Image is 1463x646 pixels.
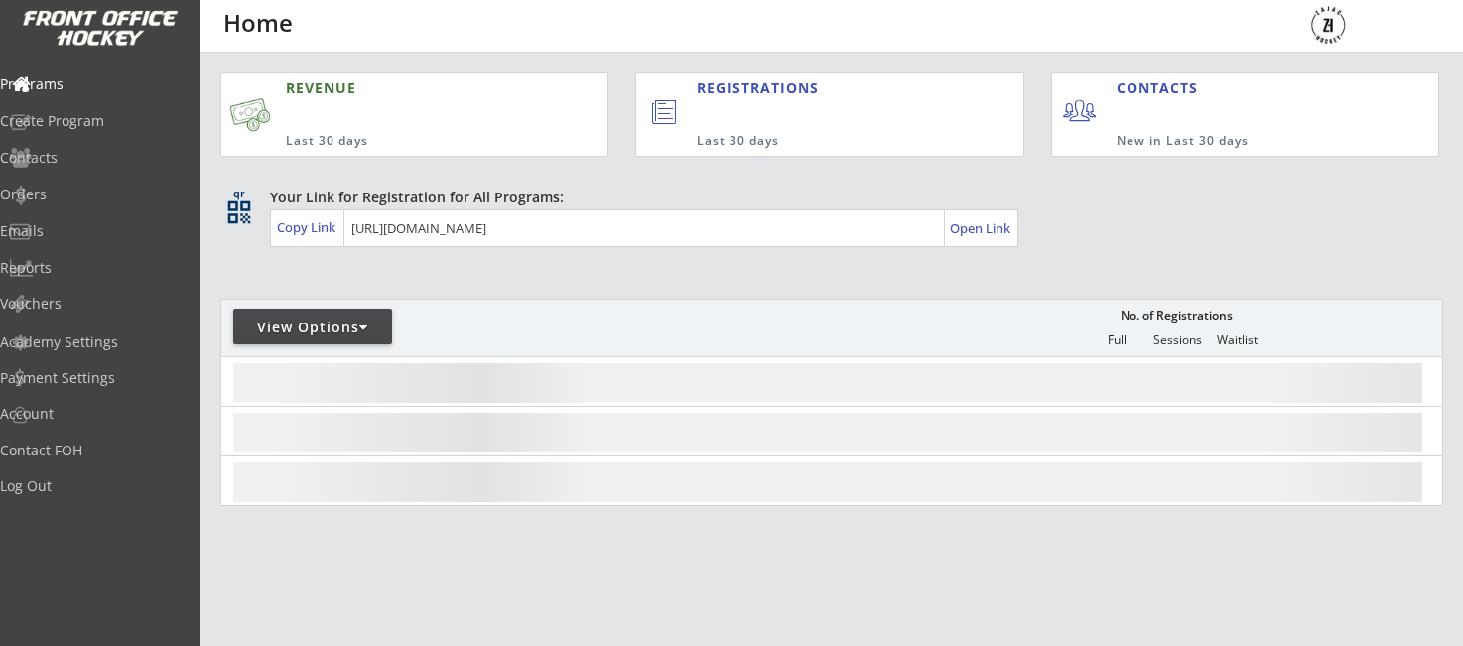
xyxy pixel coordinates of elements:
[1115,309,1238,323] div: No. of Registrations
[1117,133,1346,150] div: New in Last 30 days
[950,220,1012,237] div: Open Link
[697,133,941,150] div: Last 30 days
[226,188,250,200] div: qr
[270,188,1382,207] div: Your Link for Registration for All Programs:
[1087,333,1146,347] div: Full
[950,214,1012,242] a: Open Link
[1207,333,1266,347] div: Waitlist
[233,318,392,337] div: View Options
[286,78,515,98] div: REVENUE
[286,133,515,150] div: Last 30 days
[1117,78,1207,98] div: CONTACTS
[1147,333,1207,347] div: Sessions
[697,78,933,98] div: REGISTRATIONS
[277,218,339,236] div: Copy Link
[224,197,254,227] button: qr_code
